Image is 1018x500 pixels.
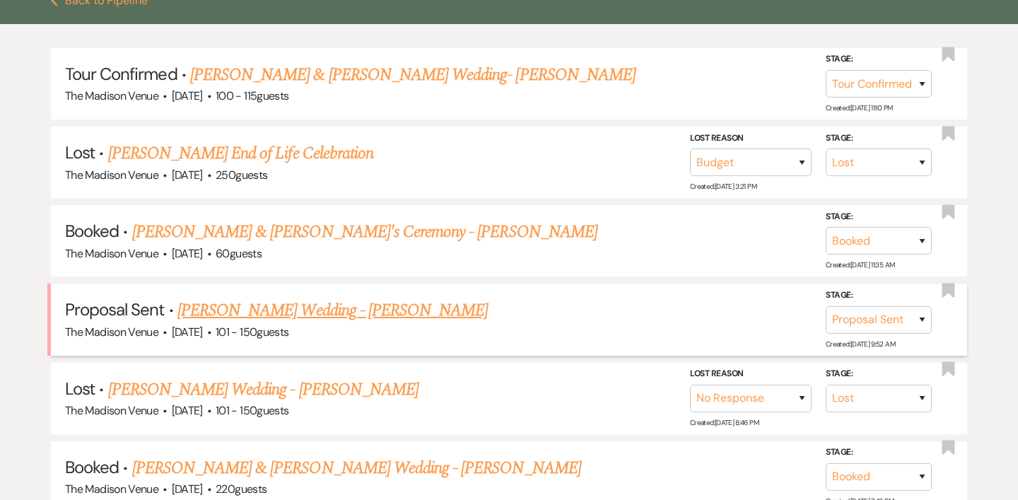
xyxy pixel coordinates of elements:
[826,288,932,303] label: Stage:
[216,88,288,103] span: 100 - 115 guests
[65,246,158,261] span: The Madison Venue
[216,325,288,339] span: 101 - 150 guests
[65,63,177,85] span: Tour Confirmed
[826,52,932,67] label: Stage:
[65,298,165,320] span: Proposal Sent
[216,168,267,182] span: 250 guests
[177,298,488,323] a: [PERSON_NAME] Wedding - [PERSON_NAME]
[690,366,812,382] label: Lost Reason
[65,141,95,163] span: Lost
[65,168,158,182] span: The Madison Venue
[826,445,932,460] label: Stage:
[690,182,756,191] span: Created: [DATE] 3:21 PM
[826,209,932,225] label: Stage:
[216,403,288,418] span: 101 - 150 guests
[65,88,158,103] span: The Madison Venue
[132,455,581,481] a: [PERSON_NAME] & [PERSON_NAME] Wedding - [PERSON_NAME]
[690,131,812,146] label: Lost Reason
[826,103,892,112] span: Created: [DATE] 11:10 PM
[826,131,932,146] label: Stage:
[65,456,119,478] span: Booked
[172,88,203,103] span: [DATE]
[190,62,636,88] a: [PERSON_NAME] & [PERSON_NAME] Wedding- [PERSON_NAME]
[216,482,267,496] span: 220 guests
[172,482,203,496] span: [DATE]
[172,403,203,418] span: [DATE]
[690,418,759,427] span: Created: [DATE] 8:46 PM
[65,220,119,242] span: Booked
[108,377,419,402] a: [PERSON_NAME] Wedding - [PERSON_NAME]
[65,325,158,339] span: The Madison Venue
[172,246,203,261] span: [DATE]
[826,339,895,348] span: Created: [DATE] 9:52 AM
[65,403,158,418] span: The Madison Venue
[826,260,894,269] span: Created: [DATE] 11:35 AM
[172,325,203,339] span: [DATE]
[826,366,932,382] label: Stage:
[65,482,158,496] span: The Madison Venue
[216,246,262,261] span: 60 guests
[65,378,95,400] span: Lost
[132,219,597,245] a: [PERSON_NAME] & [PERSON_NAME]'s Ceremony - [PERSON_NAME]
[172,168,203,182] span: [DATE]
[108,141,373,166] a: [PERSON_NAME] End of Life Celebration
